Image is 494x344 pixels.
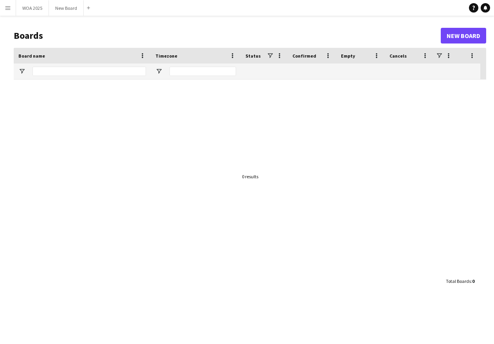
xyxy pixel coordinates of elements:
[155,68,162,75] button: Open Filter Menu
[446,278,471,284] span: Total Boards
[18,68,25,75] button: Open Filter Menu
[446,273,474,289] div: :
[389,53,407,59] span: Cancels
[169,67,236,76] input: Timezone Filter Input
[49,0,84,16] button: New Board
[472,278,474,284] span: 0
[18,53,45,59] span: Board name
[292,53,316,59] span: Confirmed
[441,28,486,43] a: New Board
[155,53,177,59] span: Timezone
[16,0,49,16] button: WOA 2025
[14,30,441,42] h1: Boards
[341,53,355,59] span: Empty
[32,67,146,76] input: Board name Filter Input
[245,53,261,59] span: Status
[242,174,258,179] div: 0 results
